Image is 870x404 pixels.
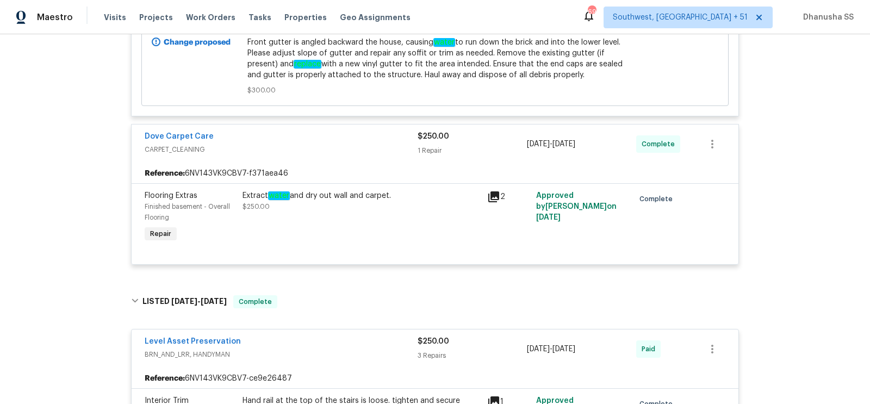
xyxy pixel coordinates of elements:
[433,38,455,47] em: water
[642,344,660,355] span: Paid
[128,284,742,319] div: LISTED [DATE]-[DATE]Complete
[201,297,227,305] span: [DATE]
[145,144,418,155] span: CARPET_CLEANING
[552,140,575,148] span: [DATE]
[639,194,677,204] span: Complete
[139,12,173,23] span: Projects
[418,350,527,361] div: 3 Repairs
[145,338,241,345] a: Level Asset Preservation
[37,12,73,23] span: Maestro
[552,345,575,353] span: [DATE]
[145,373,185,384] b: Reference:
[145,203,230,221] span: Finished basement - Overall Flooring
[418,133,449,140] span: $250.00
[164,39,231,46] b: Change proposed
[527,345,550,353] span: [DATE]
[104,12,126,23] span: Visits
[527,140,550,148] span: [DATE]
[613,12,748,23] span: Southwest, [GEOGRAPHIC_DATA] + 51
[243,190,481,201] div: Extract and dry out wall and carpet.
[418,145,527,156] div: 1 Repair
[268,191,290,200] em: water
[171,297,227,305] span: -
[487,190,530,203] div: 2
[799,12,854,23] span: Dhanusha SS
[294,60,321,69] em: replace
[145,192,197,200] span: Flooring Extras
[132,164,738,183] div: 6NV143VK9CBV7-f371aea46
[186,12,235,23] span: Work Orders
[527,139,575,150] span: -
[171,297,197,305] span: [DATE]
[588,7,595,17] div: 693
[145,133,214,140] a: Dove Carpet Care
[132,369,738,388] div: 6NV143VK9CBV7-ce9e26487
[642,139,679,150] span: Complete
[284,12,327,23] span: Properties
[142,295,227,308] h6: LISTED
[234,296,276,307] span: Complete
[145,349,418,360] span: BRN_AND_LRR, HANDYMAN
[146,228,176,239] span: Repair
[527,344,575,355] span: -
[248,14,271,21] span: Tasks
[247,37,623,80] span: Front gutter is angled backward the house, causing to run down the brick and into the lower level...
[145,168,185,179] b: Reference:
[340,12,411,23] span: Geo Assignments
[536,214,561,221] span: [DATE]
[247,85,623,96] span: $300.00
[418,338,449,345] span: $250.00
[243,203,270,210] span: $250.00
[536,192,617,221] span: Approved by [PERSON_NAME] on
